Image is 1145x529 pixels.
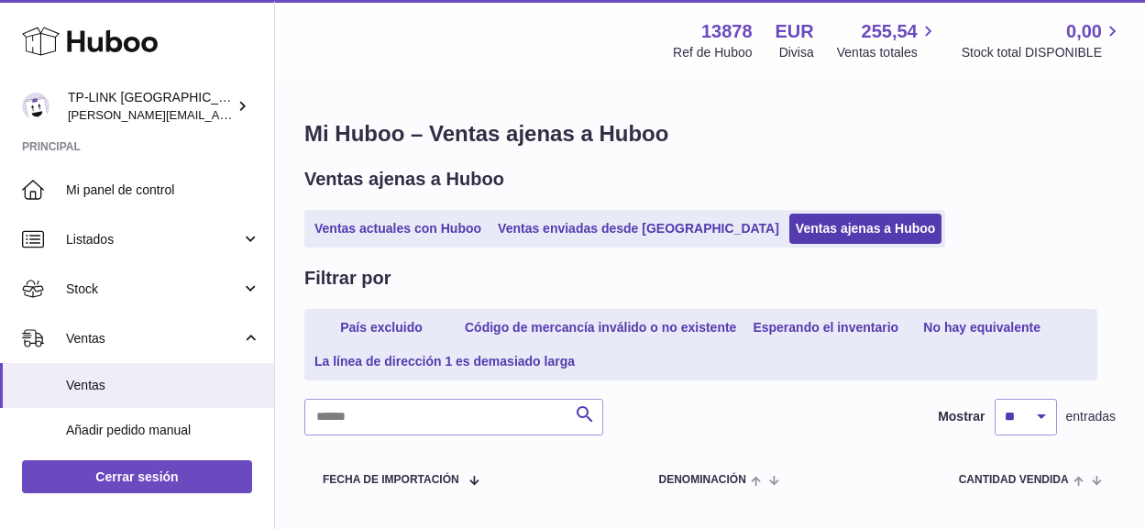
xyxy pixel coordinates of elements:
[673,44,752,61] div: Ref de Huboo
[789,214,942,244] a: Ventas ajenas a Huboo
[458,313,743,343] a: Código de mercancía inválido o no existente
[323,474,459,486] span: Fecha de importación
[68,89,233,124] div: TP-LINK [GEOGRAPHIC_DATA], SOCIEDAD LIMITADA
[837,44,939,61] span: Ventas totales
[959,474,1069,486] span: Cantidad vendida
[962,44,1123,61] span: Stock total DISPONIBLE
[66,231,241,248] span: Listados
[66,377,260,394] span: Ventas
[304,266,391,291] h2: Filtrar por
[962,19,1123,61] a: 0,00 Stock total DISPONIBLE
[1066,19,1102,44] span: 0,00
[746,313,905,343] a: Esperando el inventario
[837,19,939,61] a: 255,54 Ventas totales
[701,19,753,44] strong: 13878
[304,167,504,192] h2: Ventas ajenas a Huboo
[22,460,252,493] a: Cerrar sesión
[658,474,745,486] span: Denominación
[308,214,488,244] a: Ventas actuales con Huboo
[66,182,260,199] span: Mi panel de control
[66,330,241,347] span: Ventas
[776,19,814,44] strong: EUR
[938,408,985,425] label: Mostrar
[1066,408,1116,425] span: entradas
[779,44,814,61] div: Divisa
[304,119,1116,149] h1: Mi Huboo – Ventas ajenas a Huboo
[491,214,786,244] a: Ventas enviadas desde [GEOGRAPHIC_DATA]
[308,313,455,343] a: País excluido
[908,313,1055,343] a: No hay equivalente
[22,93,50,120] img: celia.yan@tp-link.com
[68,107,368,122] span: [PERSON_NAME][EMAIL_ADDRESS][DOMAIN_NAME]
[862,19,918,44] span: 255,54
[66,422,260,439] span: Añadir pedido manual
[66,281,241,298] span: Stock
[308,347,581,377] a: La línea de dirección 1 es demasiado larga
